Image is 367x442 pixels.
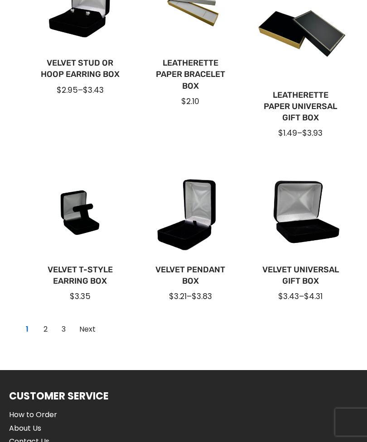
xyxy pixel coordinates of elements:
span: $2.95 [57,85,78,95]
a: Velvet Universal Gift Box [260,264,341,287]
div: – [260,291,341,302]
div: $3.35 [39,291,121,302]
span: $3.21 [169,291,187,302]
a: Go to Page 3 [56,322,71,337]
div: – [260,128,341,138]
a: Go to Page 2 [74,322,101,337]
div: $2.10 [150,96,231,107]
a: About Us [9,423,79,434]
a: How to Order [9,409,79,421]
div: – [150,291,231,302]
a: Leatherette Paper Universal Gift Box [260,90,341,124]
h1: Customer Service [9,388,109,404]
a: Velvet Pendant Box [150,264,231,287]
nav: Page navigation [18,320,102,338]
a: Leatherette Paper Bracelet Box [150,57,231,92]
span: $1.49 [278,128,297,138]
span: $3.43 [83,85,104,95]
span: $3.83 [192,291,212,302]
span: $3.93 [302,128,323,138]
a: Velvet T-Style Earring Box [39,264,121,287]
a: Go to Page 2 [38,322,53,337]
span: $4.31 [304,291,323,302]
a: Current Page, Page 1 [20,322,34,337]
div: – [39,85,121,95]
a: Velvet Stud or Hoop Earring Box [39,57,121,80]
span: $3.43 [278,291,299,302]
